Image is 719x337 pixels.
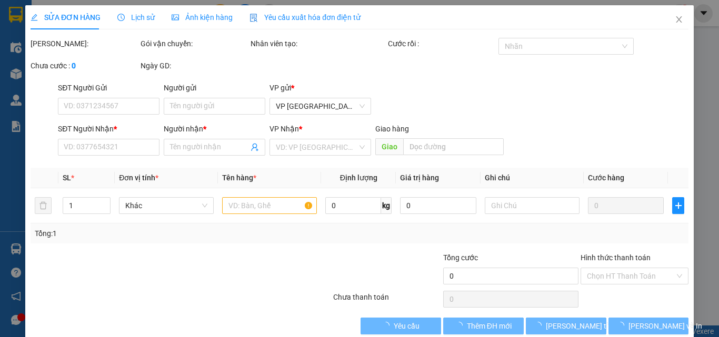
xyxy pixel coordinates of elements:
[35,197,52,214] button: delete
[485,197,580,214] input: Ghi Chú
[63,173,71,182] span: SL
[455,322,467,329] span: loading
[443,318,524,334] button: Thêm ĐH mới
[123,22,208,34] div: a lộc
[332,291,442,310] div: Chưa thanh toán
[672,197,684,214] button: plus
[9,10,25,21] span: Gửi:
[222,197,317,214] input: VD: Bàn, Ghế
[117,14,125,21] span: clock-circle
[588,173,624,182] span: Cước hàng
[339,173,377,182] span: Định lượng
[141,60,248,72] div: Ngày GD:
[251,38,386,49] div: Nhân viên tạo:
[608,318,688,334] button: [PERSON_NAME] và In
[58,123,159,135] div: SĐT Người Nhận
[117,13,155,22] span: Lịch sử
[388,38,496,49] div: Cước rồi :
[534,322,546,329] span: loading
[546,320,630,332] span: [PERSON_NAME] thay đổi
[31,13,101,22] span: SỬA ĐƠN HÀNG
[9,34,116,47] div: c loan
[125,198,207,213] span: Khác
[172,13,233,22] span: Ảnh kiện hàng
[222,173,256,182] span: Tên hàng
[251,143,259,151] span: user-add
[588,197,664,214] input: 0
[172,14,179,21] span: picture
[123,10,148,21] span: Nhận:
[673,201,684,210] span: plus
[164,123,265,135] div: Người nhận
[141,38,248,49] div: Gói vận chuyển:
[361,318,441,334] button: Yêu cầu
[403,138,503,155] input: Dọc đường
[443,253,478,262] span: Tổng cước
[481,168,584,188] th: Ghi chú
[616,322,628,329] span: loading
[72,62,76,70] b: 0
[123,9,208,22] div: T.T Kà Tum
[9,9,116,34] div: VP [GEOGRAPHIC_DATA]
[269,82,371,94] div: VP gửi
[31,38,138,49] div: [PERSON_NAME]:
[276,98,365,114] span: VP Ninh Sơn
[628,320,702,332] span: [PERSON_NAME] và In
[249,14,258,22] img: icon
[467,320,512,332] span: Thêm ĐH mới
[8,68,117,80] div: 30.000
[8,69,24,80] span: CR :
[526,318,606,334] button: [PERSON_NAME] thay đổi
[581,253,651,262] label: Hình thức thanh toán
[31,14,38,21] span: edit
[664,5,694,35] button: Close
[58,82,159,94] div: SĐT Người Gửi
[375,125,409,133] span: Giao hàng
[249,13,361,22] span: Yêu cầu xuất hóa đơn điện tử
[9,47,116,62] div: 0966176757
[675,15,683,24] span: close
[400,173,439,182] span: Giá trị hàng
[394,320,420,332] span: Yêu cầu
[164,82,265,94] div: Người gửi
[375,138,403,155] span: Giao
[269,125,299,133] span: VP Nhận
[35,228,278,239] div: Tổng: 1
[119,173,158,182] span: Đơn vị tính
[31,60,138,72] div: Chưa cước :
[123,34,208,49] div: 0973333901
[381,197,392,214] span: kg
[382,322,394,329] span: loading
